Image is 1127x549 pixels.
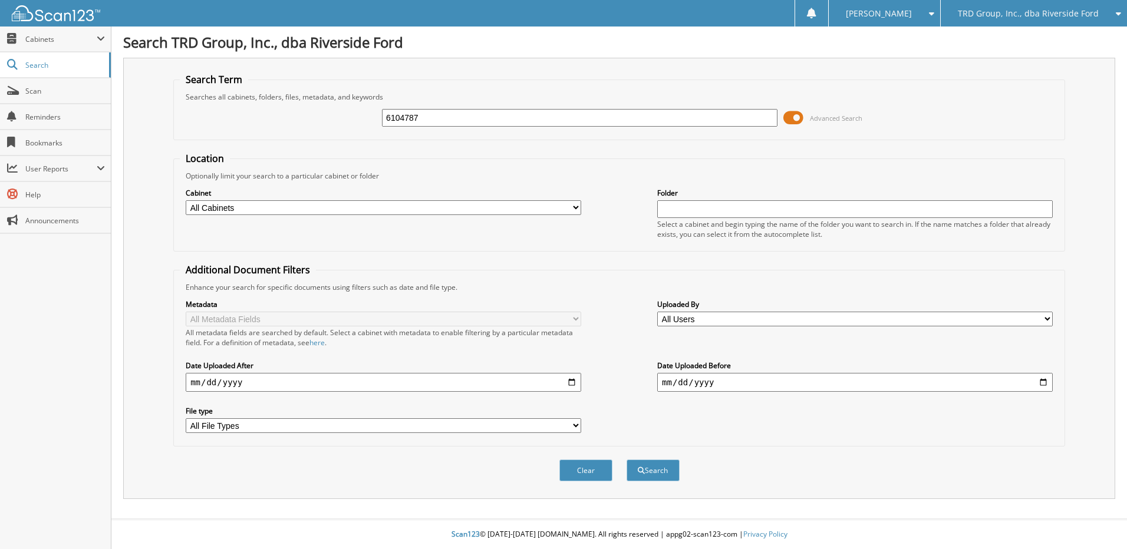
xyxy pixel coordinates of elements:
[452,529,480,539] span: Scan123
[180,171,1059,181] div: Optionally limit your search to a particular cabinet or folder
[180,282,1059,292] div: Enhance your search for specific documents using filters such as date and file type.
[111,520,1127,549] div: © [DATE]-[DATE] [DOMAIN_NAME]. All rights reserved | appg02-scan123-com |
[123,32,1115,52] h1: Search TRD Group, Inc., dba Riverside Ford
[186,328,581,348] div: All metadata fields are searched by default. Select a cabinet with metadata to enable filtering b...
[25,34,97,44] span: Cabinets
[559,459,612,481] button: Clear
[186,406,581,416] label: File type
[25,190,105,200] span: Help
[627,459,680,481] button: Search
[25,216,105,226] span: Announcements
[180,92,1059,102] div: Searches all cabinets, folders, files, metadata, and keywords
[309,338,325,348] a: here
[180,263,316,276] legend: Additional Document Filters
[186,188,581,198] label: Cabinet
[958,10,1099,17] span: TRD Group, Inc., dba Riverside Ford
[657,373,1053,392] input: end
[657,188,1053,198] label: Folder
[657,299,1053,309] label: Uploaded By
[25,112,105,122] span: Reminders
[657,219,1053,239] div: Select a cabinet and begin typing the name of the folder you want to search in. If the name match...
[1068,492,1127,549] iframe: Chat Widget
[25,60,103,70] span: Search
[25,86,105,96] span: Scan
[810,114,862,123] span: Advanced Search
[180,73,248,86] legend: Search Term
[657,361,1053,371] label: Date Uploaded Before
[12,5,100,21] img: scan123-logo-white.svg
[186,361,581,371] label: Date Uploaded After
[25,138,105,148] span: Bookmarks
[743,529,787,539] a: Privacy Policy
[846,10,912,17] span: [PERSON_NAME]
[186,373,581,392] input: start
[180,152,230,165] legend: Location
[25,164,97,174] span: User Reports
[186,299,581,309] label: Metadata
